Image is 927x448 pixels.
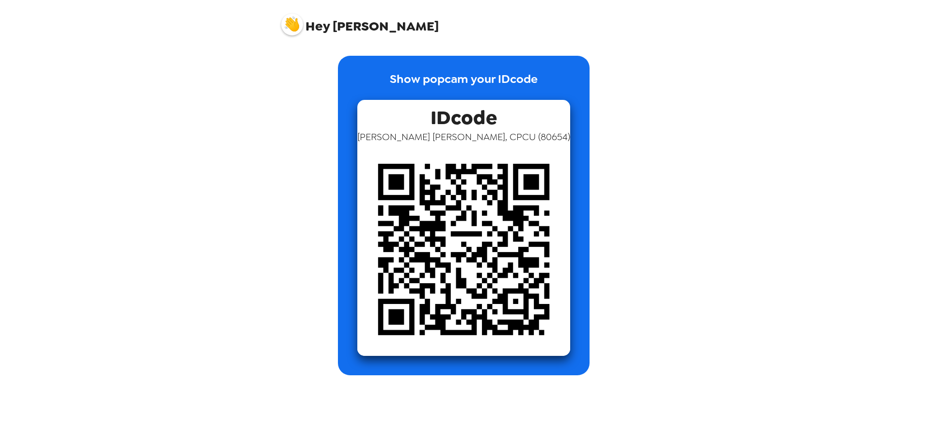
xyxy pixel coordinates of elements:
[431,100,497,130] span: IDcode
[357,143,570,356] img: qr code
[281,14,303,35] img: profile pic
[357,130,570,143] span: [PERSON_NAME] [PERSON_NAME], CPCU ( 80654 )
[390,70,538,100] p: Show popcam your IDcode
[305,17,330,35] span: Hey
[281,9,439,33] span: [PERSON_NAME]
